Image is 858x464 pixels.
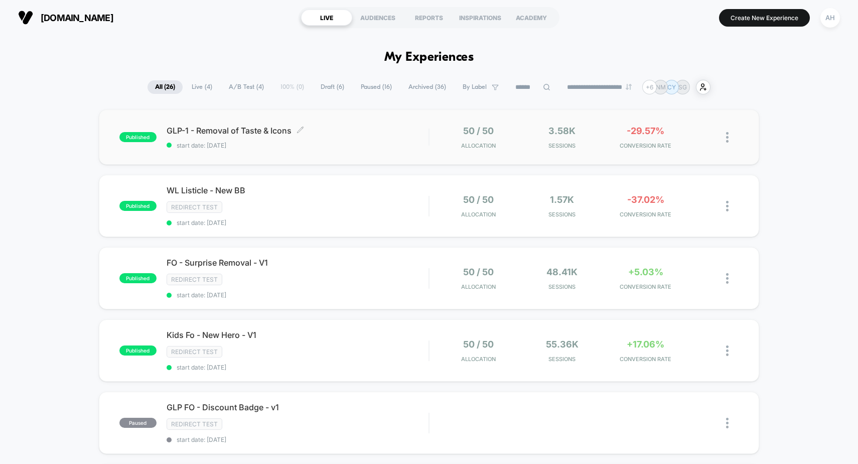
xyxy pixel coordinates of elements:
p: SG [678,83,687,91]
span: Kids Fo - New Hero - V1 [167,330,429,340]
span: CONVERSION RATE [606,356,684,363]
span: 50 / 50 [463,267,494,277]
span: start date: [DATE] [167,364,429,371]
span: Paused ( 16 ) [353,80,399,94]
span: CONVERSION RATE [606,283,684,290]
span: Allocation [461,211,496,218]
span: 55.36k [546,339,579,350]
span: 50 / 50 [463,126,494,136]
span: GLP FO - Discount Badge - v1 [167,402,429,412]
span: published [119,273,157,283]
span: WL Listicle - New BB [167,185,429,195]
span: 1.57k [550,194,574,205]
span: Sessions [523,283,601,290]
span: CONVERSION RATE [606,142,684,149]
span: Sessions [523,356,601,363]
span: Sessions [523,142,601,149]
img: Visually logo [18,10,33,25]
span: By Label [463,83,487,91]
div: + 6 [642,80,657,94]
span: FO - Surprise Removal - V1 [167,258,429,268]
div: AH [820,8,840,28]
span: GLP-1 - Removal of Taste & Icons [167,126,429,136]
span: published [119,201,157,211]
span: start date: [DATE] [167,436,429,443]
img: close [726,201,729,211]
span: Allocation [461,142,496,149]
p: CY [667,83,676,91]
span: Allocation [461,283,496,290]
span: start date: [DATE] [167,219,429,226]
span: start date: [DATE] [167,291,429,299]
h1: My Experiences [384,50,474,65]
img: close [726,418,729,428]
span: Live ( 4 ) [184,80,220,94]
img: close [726,132,729,143]
span: 48.41k [546,267,578,277]
span: published [119,132,157,142]
span: 3.58k [548,126,576,136]
span: published [119,345,157,356]
img: close [726,345,729,356]
p: NM [656,83,666,91]
span: Draft ( 6 ) [313,80,352,94]
div: LIVE [301,10,352,26]
span: Sessions [523,211,601,218]
span: -37.02% [627,194,664,205]
span: Allocation [461,356,496,363]
span: +17.06% [627,339,664,350]
span: +5.03% [628,267,663,277]
img: end [626,84,632,90]
span: start date: [DATE] [167,142,429,149]
span: All ( 26 ) [148,80,183,94]
span: -29.57% [627,126,664,136]
div: REPORTS [403,10,455,26]
span: Archived ( 36 ) [401,80,454,94]
button: Create New Experience [719,9,810,27]
button: [DOMAIN_NAME] [15,10,116,26]
div: INSPIRATIONS [455,10,506,26]
span: Redirect Test [167,201,222,213]
span: CONVERSION RATE [606,211,684,218]
span: [DOMAIN_NAME] [41,13,113,23]
span: 50 / 50 [463,339,494,350]
img: close [726,273,729,284]
span: 50 / 50 [463,194,494,205]
span: A/B Test ( 4 ) [221,80,271,94]
span: paused [119,418,157,428]
span: Redirect Test [167,418,222,430]
span: Redirect Test [167,274,222,285]
span: Redirect Test [167,346,222,358]
div: ACADEMY [506,10,557,26]
div: AUDIENCES [352,10,403,26]
button: AH [817,8,843,28]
